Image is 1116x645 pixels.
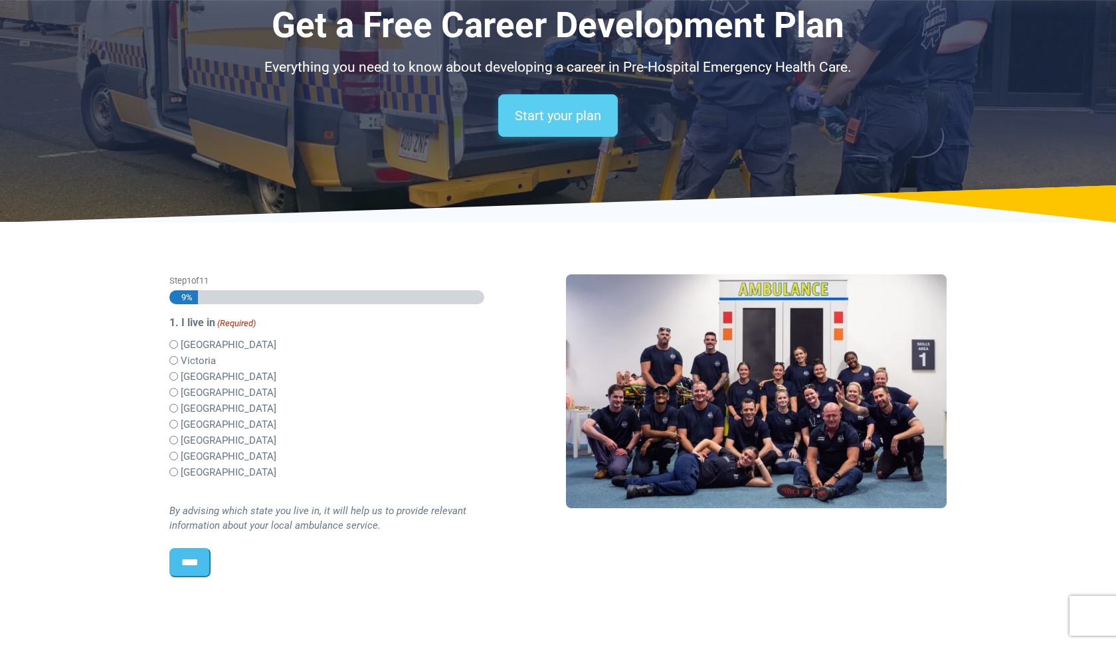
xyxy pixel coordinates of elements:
label: [GEOGRAPHIC_DATA] [181,465,276,480]
label: [GEOGRAPHIC_DATA] [181,385,276,401]
label: [GEOGRAPHIC_DATA] [181,433,276,448]
span: 9% [175,290,193,304]
i: By advising which state you live in, it will help us to provide relevant information about your l... [169,505,466,532]
span: 1 [187,276,191,286]
label: [GEOGRAPHIC_DATA] [181,417,276,432]
span: (Required) [217,317,256,330]
p: Everything you need to know about developing a career in Pre-Hospital Emergency Health Care. [169,57,947,78]
label: Victoria [181,353,216,369]
p: Step of [169,274,484,287]
label: [GEOGRAPHIC_DATA] [181,401,276,416]
h1: Get a Free Career Development Plan [169,5,947,46]
label: [GEOGRAPHIC_DATA] [181,369,276,385]
label: [GEOGRAPHIC_DATA] [181,449,276,464]
label: [GEOGRAPHIC_DATA] [181,337,276,353]
legend: 1. I live in [169,315,484,331]
a: Start your plan [498,94,618,137]
span: 11 [199,276,209,286]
